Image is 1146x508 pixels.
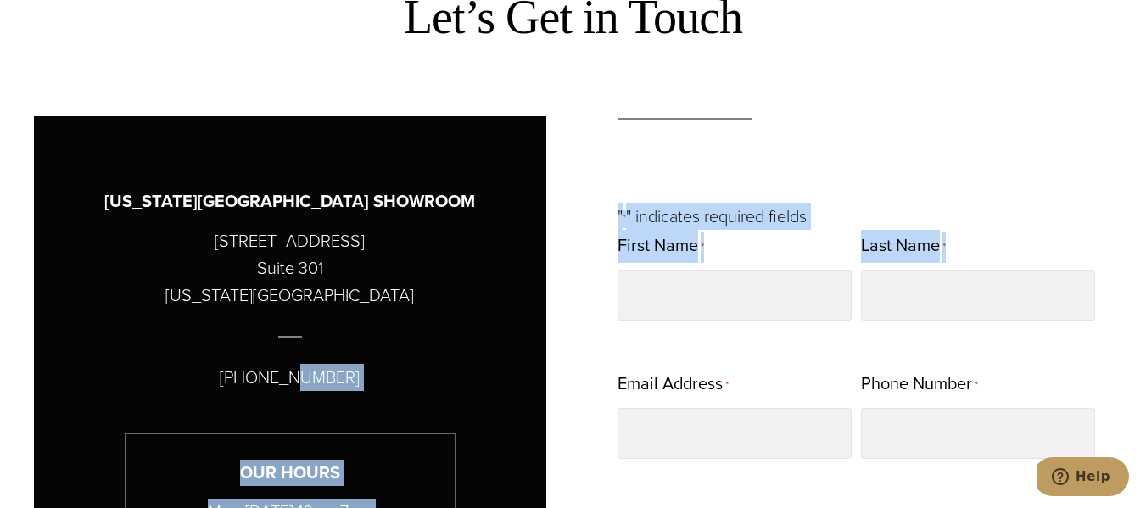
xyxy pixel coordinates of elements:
[104,188,475,215] h3: [US_STATE][GEOGRAPHIC_DATA] SHOWROOM
[220,364,360,391] p: [PHONE_NUMBER]
[618,203,1096,230] p: " " indicates required fields
[861,230,946,263] label: Last Name
[618,230,704,263] label: First Name
[1037,457,1129,500] iframe: Opens a widget where you can chat to one of our agents
[861,368,978,401] label: Phone Number
[165,227,414,309] p: [STREET_ADDRESS] Suite 301 [US_STATE][GEOGRAPHIC_DATA]
[618,368,729,401] label: Email Address
[126,460,455,486] h3: Our Hours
